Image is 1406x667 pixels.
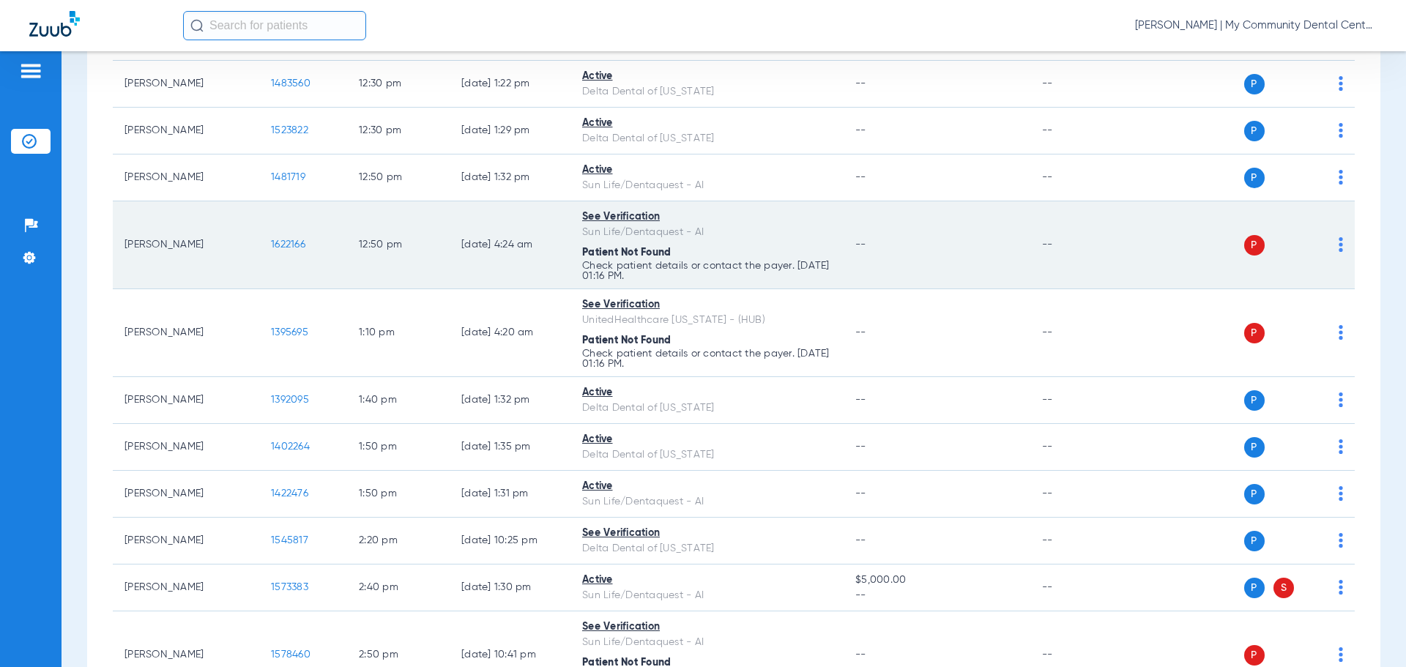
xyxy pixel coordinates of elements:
img: Search Icon [190,19,204,32]
td: 2:20 PM [347,518,450,564]
td: [PERSON_NAME] [113,201,259,289]
span: P [1244,235,1265,256]
div: Sun Life/Dentaquest - AI [582,178,832,193]
td: [DATE] 1:32 PM [450,154,570,201]
div: Delta Dental of [US_STATE] [582,131,832,146]
span: P [1244,168,1265,188]
span: -- [855,239,866,250]
div: Sun Life/Dentaquest - AI [582,225,832,240]
span: P [1244,484,1265,504]
div: Active [582,573,832,588]
td: -- [1030,108,1129,154]
span: 1395695 [271,327,308,338]
div: Active [582,163,832,178]
div: Active [582,69,832,84]
span: -- [855,172,866,182]
div: Active [582,116,832,131]
span: S [1273,578,1294,598]
td: [PERSON_NAME] [113,471,259,518]
td: 12:50 PM [347,154,450,201]
span: -- [855,125,866,135]
td: -- [1030,424,1129,471]
div: Delta Dental of [US_STATE] [582,84,832,100]
img: group-dot-blue.svg [1339,76,1343,91]
img: group-dot-blue.svg [1339,486,1343,501]
td: 1:40 PM [347,377,450,424]
td: 1:50 PM [347,471,450,518]
span: -- [855,441,866,452]
div: See Verification [582,619,832,635]
span: 1545817 [271,535,308,545]
span: -- [855,395,866,405]
div: Delta Dental of [US_STATE] [582,447,832,463]
td: 2:40 PM [347,564,450,611]
img: group-dot-blue.svg [1339,170,1343,185]
td: -- [1030,518,1129,564]
div: Active [582,432,832,447]
span: -- [855,327,866,338]
img: Zuub Logo [29,11,80,37]
td: [DATE] 4:24 AM [450,201,570,289]
td: [PERSON_NAME] [113,61,259,108]
td: [PERSON_NAME] [113,154,259,201]
span: -- [855,588,1018,603]
td: 12:30 PM [347,108,450,154]
span: P [1244,645,1265,666]
td: 12:50 PM [347,201,450,289]
td: [PERSON_NAME] [113,108,259,154]
span: P [1244,74,1265,94]
div: See Verification [582,526,832,541]
span: $5,000.00 [855,573,1018,588]
div: See Verification [582,297,832,313]
iframe: Chat Widget [1333,597,1406,667]
span: P [1244,531,1265,551]
img: group-dot-blue.svg [1339,325,1343,340]
span: Patient Not Found [582,335,671,346]
td: -- [1030,564,1129,611]
span: 1622166 [271,239,305,250]
span: 1422476 [271,488,308,499]
input: Search for patients [183,11,366,40]
img: hamburger-icon [19,62,42,80]
td: [PERSON_NAME] [113,424,259,471]
td: -- [1030,201,1129,289]
td: -- [1030,154,1129,201]
span: -- [855,488,866,499]
td: -- [1030,471,1129,518]
span: 1483560 [271,78,310,89]
img: group-dot-blue.svg [1339,123,1343,138]
div: Sun Life/Dentaquest - AI [582,494,832,510]
td: [PERSON_NAME] [113,564,259,611]
span: 1402264 [271,441,310,452]
img: group-dot-blue.svg [1339,237,1343,252]
img: group-dot-blue.svg [1339,533,1343,548]
span: P [1244,578,1265,598]
span: P [1244,390,1265,411]
td: [PERSON_NAME] [113,518,259,564]
td: [PERSON_NAME] [113,289,259,377]
td: -- [1030,289,1129,377]
img: group-dot-blue.svg [1339,439,1343,454]
td: -- [1030,377,1129,424]
td: [DATE] 1:35 PM [450,424,570,471]
td: 12:30 PM [347,61,450,108]
div: Delta Dental of [US_STATE] [582,400,832,416]
img: group-dot-blue.svg [1339,580,1343,595]
td: [DATE] 1:31 PM [450,471,570,518]
span: 1523822 [271,125,308,135]
span: [PERSON_NAME] | My Community Dental Centers [1135,18,1377,33]
td: [DATE] 1:32 PM [450,377,570,424]
td: 1:50 PM [347,424,450,471]
span: -- [855,535,866,545]
span: P [1244,323,1265,343]
span: 1392095 [271,395,309,405]
span: 1481719 [271,172,305,182]
span: Patient Not Found [582,247,671,258]
td: [PERSON_NAME] [113,377,259,424]
td: -- [1030,61,1129,108]
td: [DATE] 10:25 PM [450,518,570,564]
span: 1578460 [271,649,310,660]
div: Active [582,479,832,494]
td: [DATE] 1:22 PM [450,61,570,108]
